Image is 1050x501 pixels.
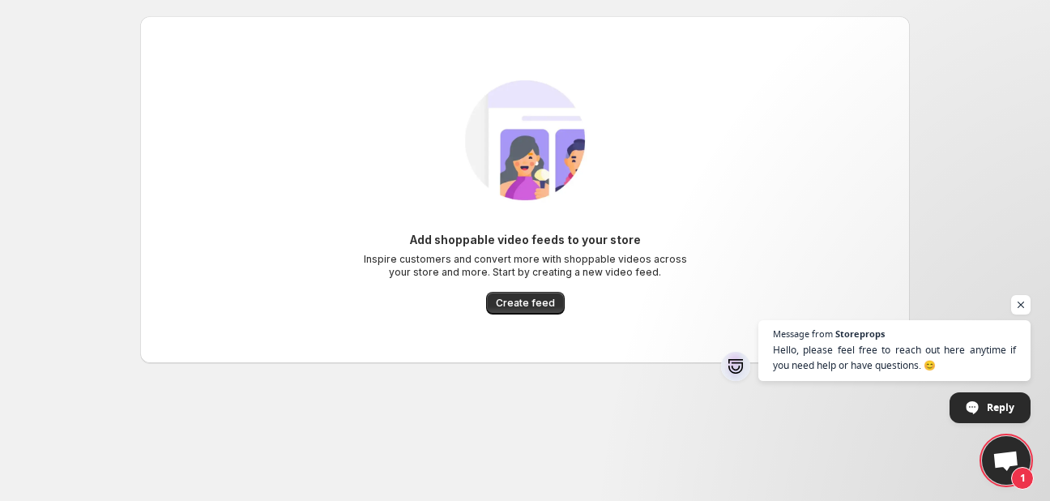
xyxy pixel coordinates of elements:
[773,329,833,338] span: Message from
[1011,467,1034,490] span: 1
[835,329,885,338] span: Storeprops
[987,393,1014,422] span: Reply
[496,297,555,310] span: Create feed
[486,292,565,315] button: Create feed
[982,436,1031,485] div: Open chat
[363,253,687,279] p: Inspire customers and convert more with shoppable videos across your store and more. Start by cre...
[773,342,1016,373] span: Hello, please feel free to reach out here anytime if you need help or have questions. 😊
[410,232,641,248] h6: Add shoppable video feeds to your store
